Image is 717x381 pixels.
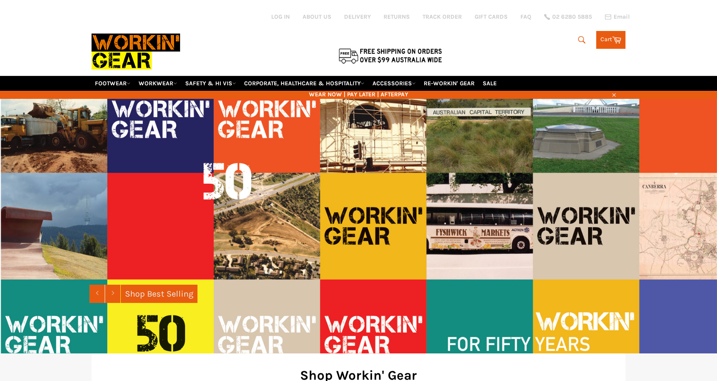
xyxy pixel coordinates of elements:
[596,31,625,49] a: Cart
[384,13,410,21] a: RETURNS
[337,47,443,64] img: Flat $9.95 shipping Australia wide
[475,13,508,21] a: GIFT CARDS
[303,13,331,21] a: ABOUT US
[182,76,239,91] a: SAFETY & HI VIS
[605,14,630,20] a: Email
[121,285,197,303] a: Shop Best Selling
[271,13,290,20] a: Log in
[614,14,630,20] span: Email
[369,76,419,91] a: ACCESSORIES
[420,76,478,91] a: RE-WORKIN' GEAR
[544,14,592,20] a: 02 6280 5885
[479,76,500,91] a: SALE
[92,28,180,76] img: Workin Gear leaders in Workwear, Safety Boots, PPE, Uniforms. Australia's No.1 in Workwear
[422,13,462,21] a: TRACK ORDER
[92,90,625,98] span: WEAR NOW | PAY LATER | AFTERPAY
[92,76,134,91] a: FOOTWEAR
[520,13,531,21] a: FAQ
[552,14,592,20] span: 02 6280 5885
[344,13,371,21] a: DELIVERY
[241,76,368,91] a: CORPORATE, HEALTHCARE & HOSPITALITY
[135,76,181,91] a: WORKWEAR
